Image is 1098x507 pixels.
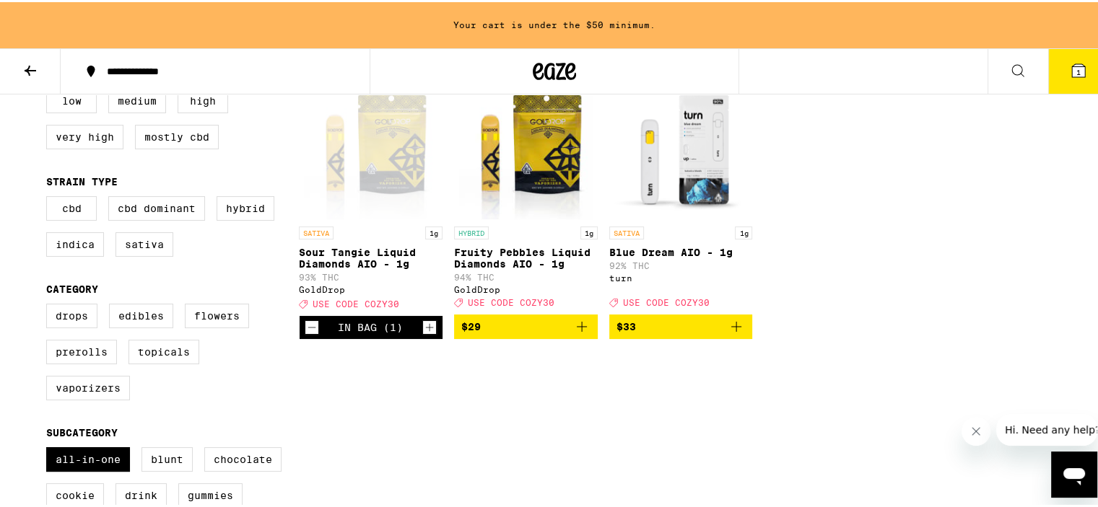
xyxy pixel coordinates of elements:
iframe: Close message [962,415,990,444]
label: Very High [46,123,123,147]
label: Chocolate [204,445,282,469]
label: Mostly CBD [135,123,219,147]
div: In Bag (1) [338,319,403,331]
p: 1g [735,224,752,237]
p: 1g [580,224,598,237]
div: turn [609,271,753,281]
label: Sativa [116,230,173,255]
button: Decrement [305,318,319,332]
p: 92% THC [609,259,753,268]
span: USE CODE COZY30 [468,296,554,305]
p: SATIVA [609,224,644,237]
label: Hybrid [217,194,274,219]
p: 94% THC [454,270,598,280]
label: Edibles [109,301,173,326]
div: GoldDrop [454,283,598,292]
label: Vaporizers [46,374,130,398]
label: CBD [46,194,97,219]
span: $33 [616,319,636,330]
p: HYBRID [454,224,489,237]
span: USE CODE COZY30 [623,296,710,305]
label: Medium [108,87,166,111]
a: Open page for Sour Tangie Liquid Diamonds AIO - 1g from GoldDrop [299,73,443,314]
label: Cookie [46,481,104,506]
span: USE CODE COZY30 [313,297,399,307]
p: Fruity Pebbles Liquid Diamonds AIO - 1g [454,244,598,268]
iframe: Button to launch messaging window [1051,449,1097,495]
label: Blunt [141,445,193,469]
legend: Strain Type [46,174,118,185]
label: Prerolls [46,338,117,362]
label: High [178,87,228,111]
button: Add to bag [454,312,598,337]
label: Drink [116,481,167,506]
span: Hi. Need any help? [9,10,104,22]
div: GoldDrop [299,283,443,292]
label: Drops [46,301,97,326]
p: SATIVA [299,224,334,237]
p: 1g [425,224,443,237]
label: Topicals [128,338,199,362]
iframe: Message from company [996,412,1097,444]
label: Low [46,87,97,111]
button: Add to bag [609,312,753,337]
legend: Category [46,281,98,293]
label: Flowers [185,301,249,326]
label: Indica [46,230,104,255]
label: CBD Dominant [108,194,205,219]
img: turn - Blue Dream AIO - 1g [609,73,753,217]
span: $29 [461,319,481,330]
p: 93% THC [299,270,443,280]
label: All-In-One [46,445,130,469]
button: Increment [422,318,437,332]
label: Gummies [178,481,243,506]
a: Open page for Fruity Pebbles Liquid Diamonds AIO - 1g from GoldDrop [454,73,598,312]
a: Open page for Blue Dream AIO - 1g from turn [609,73,753,312]
span: 1 [1076,66,1081,74]
img: GoldDrop - Fruity Pebbles Liquid Diamonds AIO - 1g [459,73,593,217]
p: Sour Tangie Liquid Diamonds AIO - 1g [299,244,443,268]
p: Blue Dream AIO - 1g [609,244,753,256]
legend: Subcategory [46,425,118,436]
